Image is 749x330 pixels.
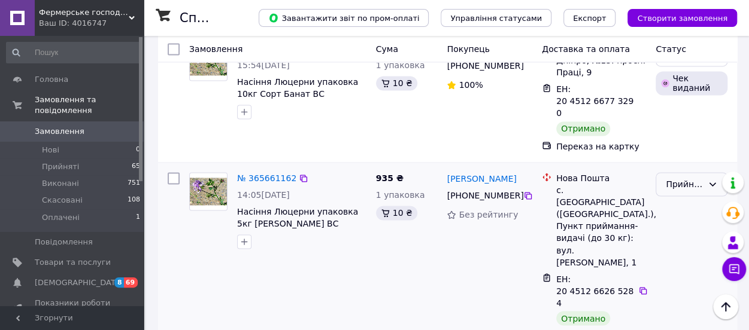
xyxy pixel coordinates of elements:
[42,178,79,189] span: Виконані
[556,121,610,136] div: Отримано
[376,60,425,70] span: 1 упаковка
[666,178,703,191] div: Прийнято
[444,57,523,74] div: [PHONE_NUMBER]
[35,126,84,137] span: Замовлення
[542,44,630,54] span: Доставка та оплата
[556,84,633,118] span: ЕН: 20 4512 6677 3290
[132,161,140,172] span: 65
[35,298,111,319] span: Показники роботи компанії
[128,195,140,206] span: 108
[6,42,141,63] input: Пошук
[35,74,68,85] span: Головна
[376,173,404,183] span: 935 ₴
[124,277,138,288] span: 69
[459,210,518,219] span: Без рейтингу
[237,77,358,123] a: Насіння Люцерни упаковка 10кг Сорт Банат ВС сербської селекції - магнічена
[128,178,140,189] span: 751
[189,44,242,54] span: Замовлення
[627,9,737,27] button: Створити замовлення
[35,277,123,288] span: [DEMOGRAPHIC_DATA]
[42,161,79,172] span: Прийняті
[39,18,144,29] div: Ваш ID: 4016747
[713,294,738,319] button: Наверх
[450,14,542,23] span: Управління статусами
[656,71,727,95] div: Чек виданий
[237,190,290,200] span: 14:05[DATE]
[556,140,646,152] div: Переказ на картку
[556,274,633,307] span: ЕН: 20 4512 6626 5284
[447,173,516,185] a: [PERSON_NAME]
[35,237,93,247] span: Повідомлення
[237,207,358,252] a: Насіння Люцерни упаковка 5кг [PERSON_NAME] ВС сербської селекції - магнічена
[615,13,737,22] a: Створити замовлення
[42,212,80,223] span: Оплачені
[237,60,290,70] span: 15:54[DATE]
[563,9,616,27] button: Експорт
[268,13,419,23] span: Завантажити звіт по пром-оплаті
[42,195,83,206] span: Скасовані
[459,80,483,90] span: 100%
[35,257,111,268] span: Товари та послуги
[556,54,646,78] div: Дніпро, №15: просп. Праці, 9
[447,44,489,54] span: Покупець
[376,44,398,54] span: Cума
[444,187,523,204] div: [PHONE_NUMBER]
[556,184,646,268] div: с. [GEOGRAPHIC_DATA] ([GEOGRAPHIC_DATA].), Пункт приймання-видачі (до 30 кг): вул. [PERSON_NAME], 1
[376,190,425,200] span: 1 упаковка
[556,311,610,325] div: Отримано
[190,178,227,206] img: Фото товару
[441,9,551,27] button: Управління статусами
[376,76,417,90] div: 10 ₴
[237,173,296,183] a: № 365661162
[556,172,646,184] div: Нова Пошта
[42,145,59,155] span: Нові
[573,14,607,23] span: Експорт
[114,277,124,288] span: 8
[136,145,140,155] span: 0
[180,11,301,25] h1: Список замовлень
[259,9,429,27] button: Завантажити звіт по пром-оплаті
[35,94,144,116] span: Замовлення та повідомлення
[376,206,417,220] div: 10 ₴
[656,44,686,54] span: Статус
[39,7,129,18] span: Фермерське господарство Елітне плюс
[189,172,228,210] a: Фото товару
[722,257,746,281] button: Чат з покупцем
[637,14,727,23] span: Створити замовлення
[136,212,140,223] span: 1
